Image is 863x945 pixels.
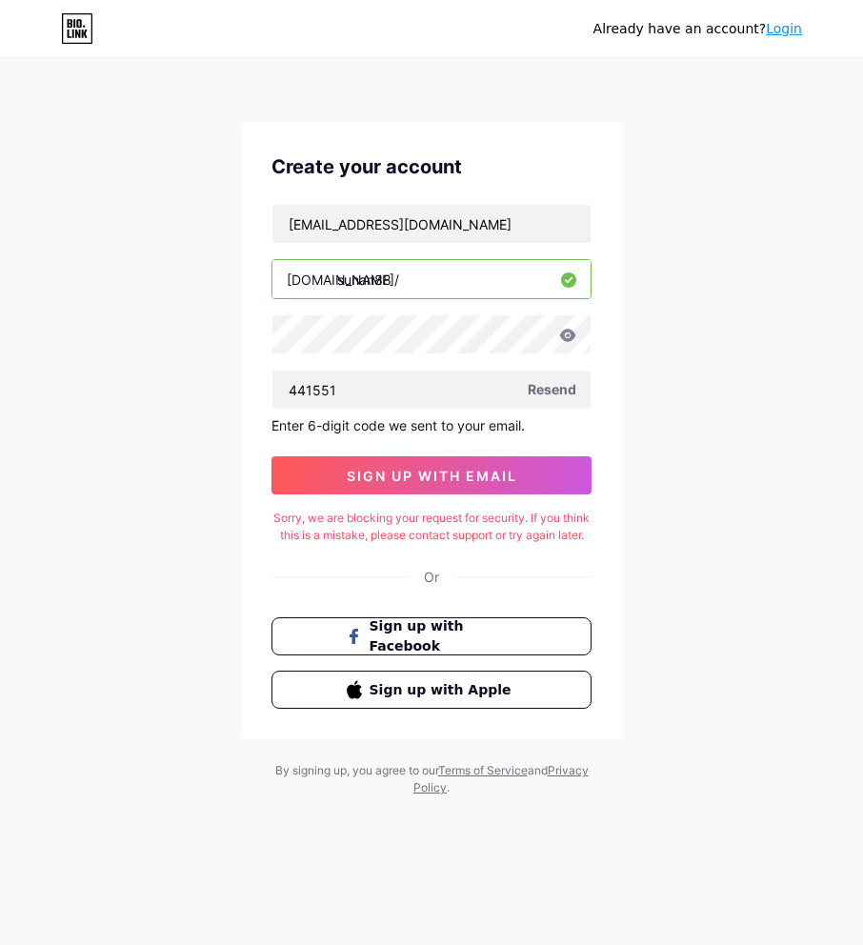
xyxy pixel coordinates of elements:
a: Login [766,21,802,36]
div: Create your account [271,152,592,181]
input: username [272,260,591,298]
div: By signing up, you agree to our and . [270,762,593,796]
div: Already have an account? [593,19,802,39]
span: Resend [528,379,576,399]
div: [DOMAIN_NAME]/ [287,270,399,290]
div: Or [424,567,439,587]
span: Sign up with Apple [370,680,517,700]
input: Email [272,205,591,243]
a: Terms of Service [438,763,528,777]
input: Paste login code [272,371,591,409]
div: Enter 6-digit code we sent to your email. [271,417,592,433]
button: sign up with email [271,456,592,494]
span: Sign up with Facebook [370,616,517,656]
button: Sign up with Facebook [271,617,592,655]
button: Sign up with Apple [271,671,592,709]
div: Sorry, we are blocking your request for security. If you think this is a mistake, please contact ... [271,510,592,544]
span: sign up with email [347,468,517,484]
